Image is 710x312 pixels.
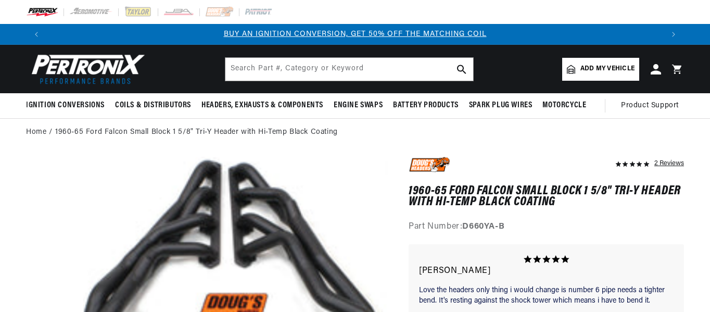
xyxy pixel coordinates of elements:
a: Home [26,127,46,138]
summary: Product Support [621,93,684,118]
span: Add my vehicle [580,64,635,74]
nav: breadcrumbs [26,127,684,138]
p: Love the headers only thing i would change is number 6 pipe needs a tighter bend. It's resting ag... [419,285,674,306]
img: Pertronix [26,51,146,87]
div: Part Number: [409,220,684,234]
div: Announcement [47,29,663,40]
span: Product Support [621,100,679,111]
summary: Coils & Distributors [110,93,196,118]
summary: Spark Plug Wires [464,93,538,118]
a: BUY AN IGNITION CONVERSION, GET 50% OFF THE MATCHING COIL [224,30,487,38]
h1: 1960-65 Ford Falcon Small Block 1 5/8" Tri-Y Header with Hi-Temp Black Coating [409,186,684,207]
a: 1960-65 Ford Falcon Small Block 1 5/8" Tri-Y Header with Hi-Temp Black Coating [55,127,338,138]
span: Motorcycle [542,100,586,111]
button: search button [450,58,473,81]
summary: Headers, Exhausts & Components [196,93,328,118]
input: Search Part #, Category or Keyword [225,58,473,81]
button: Translation missing: en.sections.announcements.previous_announcement [26,24,47,45]
summary: Motorcycle [537,93,591,118]
button: Translation missing: en.sections.announcements.next_announcement [663,24,684,45]
span: Spark Plug Wires [469,100,532,111]
span: Coils & Distributors [115,100,191,111]
span: Engine Swaps [334,100,383,111]
div: 1 of 3 [47,29,663,40]
span: Headers, Exhausts & Components [201,100,323,111]
p: [PERSON_NAME] [419,264,674,279]
summary: Ignition Conversions [26,93,110,118]
span: Ignition Conversions [26,100,105,111]
div: 2 Reviews [654,157,684,169]
summary: Engine Swaps [328,93,388,118]
summary: Battery Products [388,93,464,118]
strong: D660YA-B [462,222,504,231]
span: Battery Products [393,100,459,111]
a: Add my vehicle [562,58,639,81]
